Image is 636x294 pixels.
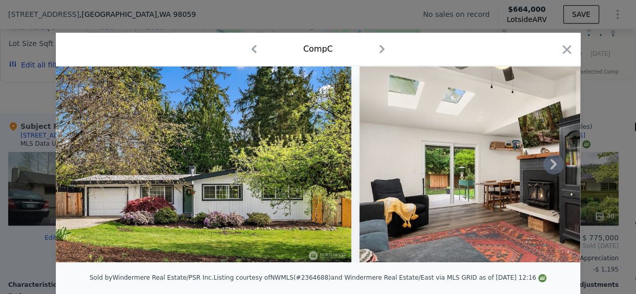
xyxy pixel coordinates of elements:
[303,43,333,55] div: Comp C
[538,274,546,282] img: NWMLS Logo
[90,274,214,281] div: Sold by Windermere Real Estate/PSR Inc .
[214,274,546,281] div: Listing courtesy of NWMLS (#2364688) and Windermere Real Estate/East via MLS GRID as of [DATE] 12:16
[56,66,351,262] img: Property Img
